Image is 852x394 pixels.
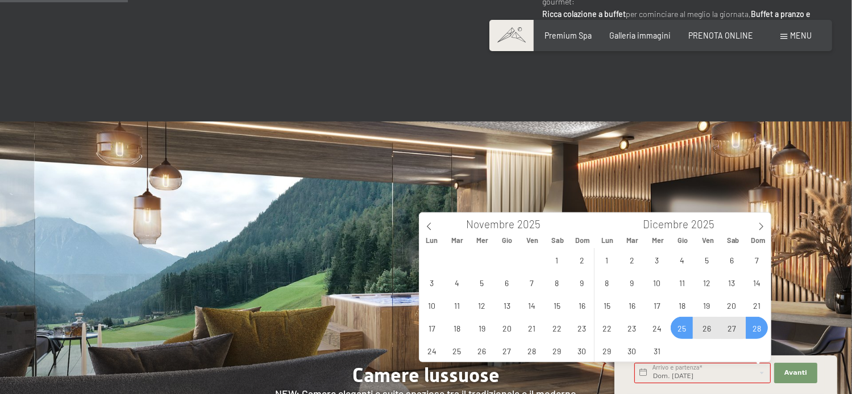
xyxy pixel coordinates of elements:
[469,237,494,244] span: Mer
[545,237,570,244] span: Sab
[571,249,593,271] span: Novembre 2, 2025
[446,339,468,362] span: Novembre 25, 2025
[570,237,595,244] span: Dom
[521,294,543,316] span: Novembre 14, 2025
[646,294,668,316] span: Dicembre 17, 2025
[496,271,518,294] span: Novembre 6, 2025
[471,339,493,362] span: Novembre 26, 2025
[645,237,670,244] span: Mer
[571,271,593,294] span: Novembre 9, 2025
[571,317,593,339] span: Novembre 23, 2025
[621,271,643,294] span: Dicembre 9, 2025
[446,271,468,294] span: Novembre 4, 2025
[721,271,743,294] span: Dicembre 13, 2025
[546,271,568,294] span: Novembre 8, 2025
[746,237,771,244] span: Dom
[688,217,726,230] input: Year
[446,294,468,316] span: Novembre 11, 2025
[466,219,514,230] span: Novembre
[546,317,568,339] span: Novembre 22, 2025
[421,294,443,316] span: Novembre 10, 2025
[421,339,443,362] span: Novembre 24, 2025
[671,294,693,316] span: Dicembre 18, 2025
[596,294,618,316] span: Dicembre 15, 2025
[471,317,493,339] span: Novembre 19, 2025
[696,294,718,316] span: Dicembre 19, 2025
[784,368,807,378] span: Avanti
[670,237,695,244] span: Gio
[621,317,643,339] span: Dicembre 23, 2025
[696,271,718,294] span: Dicembre 12, 2025
[621,249,643,271] span: Dicembre 2, 2025
[421,317,443,339] span: Novembre 17, 2025
[696,317,718,339] span: Dicembre 26, 2025
[746,317,768,339] span: Dicembre 28, 2025
[571,294,593,316] span: Novembre 16, 2025
[646,339,668,362] span: Dicembre 31, 2025
[545,31,592,40] a: Premium Spa
[721,317,743,339] span: Dicembre 27, 2025
[519,237,545,244] span: Ven
[546,249,568,271] span: Novembre 1, 2025
[688,31,753,40] a: PRENOTA ONLINE
[721,249,743,271] span: Dicembre 6, 2025
[546,294,568,316] span: Novembre 15, 2025
[543,9,626,19] strong: Ricca colazione a buffet
[514,217,552,230] input: Year
[671,249,693,271] span: Dicembre 4, 2025
[646,249,668,271] span: Dicembre 3, 2025
[643,219,688,230] span: Dicembre
[521,339,543,362] span: Novembre 28, 2025
[421,271,443,294] span: Novembre 3, 2025
[646,317,668,339] span: Dicembre 24, 2025
[494,237,519,244] span: Gio
[746,249,768,271] span: Dicembre 7, 2025
[471,271,493,294] span: Novembre 5, 2025
[746,294,768,316] span: Dicembre 21, 2025
[596,249,618,271] span: Dicembre 1, 2025
[791,31,812,40] span: Menu
[496,294,518,316] span: Novembre 13, 2025
[596,339,618,362] span: Dicembre 29, 2025
[596,271,618,294] span: Dicembre 8, 2025
[521,271,543,294] span: Novembre 7, 2025
[671,317,693,339] span: Dicembre 25, 2025
[496,317,518,339] span: Novembre 20, 2025
[646,271,668,294] span: Dicembre 10, 2025
[596,317,618,339] span: Dicembre 22, 2025
[721,237,746,244] span: Sab
[621,339,643,362] span: Dicembre 30, 2025
[696,249,718,271] span: Dicembre 5, 2025
[521,317,543,339] span: Novembre 21, 2025
[546,339,568,362] span: Novembre 29, 2025
[571,339,593,362] span: Novembre 30, 2025
[609,31,671,40] a: Galleria immagini
[671,271,693,294] span: Dicembre 11, 2025
[496,339,518,362] span: Novembre 27, 2025
[595,237,620,244] span: Lun
[419,237,444,244] span: Lun
[721,294,743,316] span: Dicembre 20, 2025
[621,294,643,316] span: Dicembre 16, 2025
[446,317,468,339] span: Novembre 18, 2025
[620,237,645,244] span: Mar
[471,294,493,316] span: Novembre 12, 2025
[444,237,469,244] span: Mar
[695,237,720,244] span: Ven
[774,363,817,383] button: Avanti
[746,271,768,294] span: Dicembre 14, 2025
